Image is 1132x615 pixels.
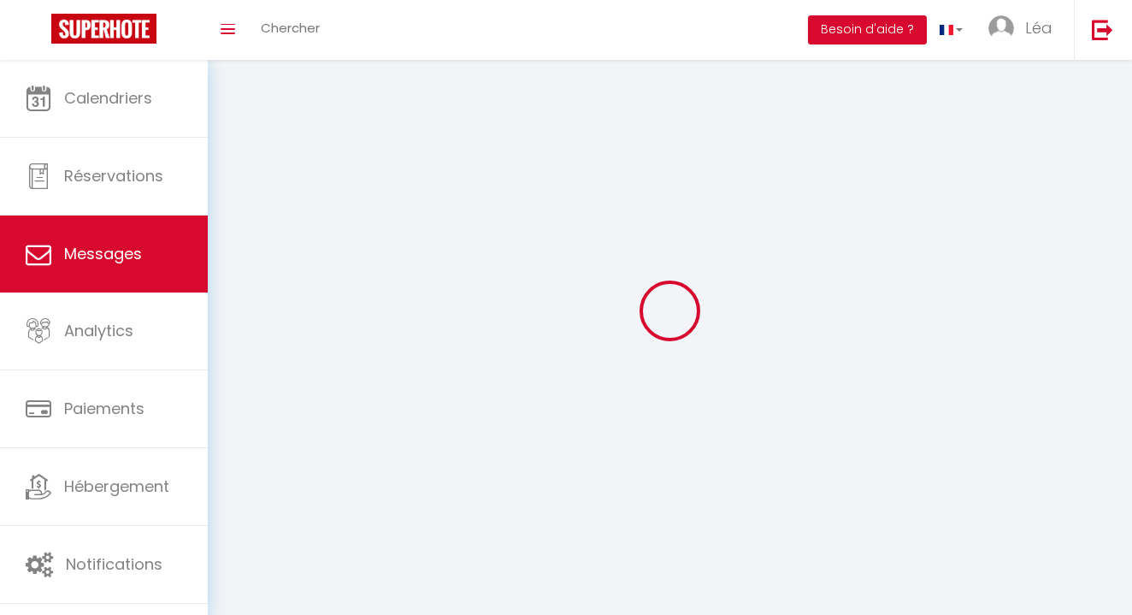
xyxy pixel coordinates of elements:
[51,14,156,44] img: Super Booking
[64,243,142,264] span: Messages
[1092,19,1113,40] img: logout
[1025,17,1052,38] span: Léa
[988,15,1014,41] img: ...
[261,19,320,37] span: Chercher
[64,476,169,497] span: Hébergement
[64,87,152,109] span: Calendriers
[64,398,144,419] span: Paiements
[64,165,163,186] span: Réservations
[66,553,162,575] span: Notifications
[64,320,133,341] span: Analytics
[808,15,927,44] button: Besoin d'aide ?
